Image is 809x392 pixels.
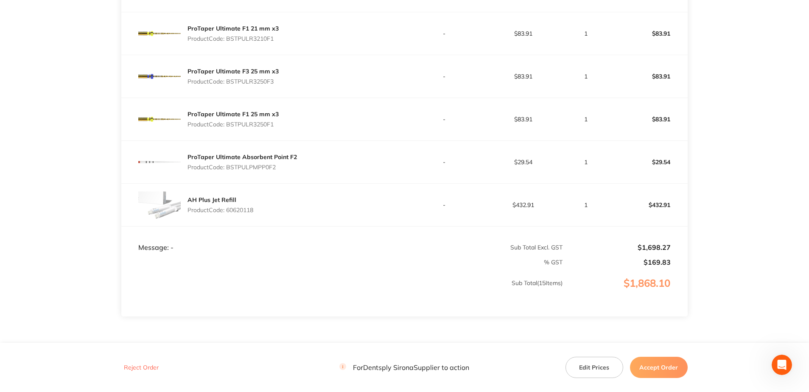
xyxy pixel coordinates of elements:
p: - [405,73,483,80]
p: Sub Total ( 15 Items) [122,280,563,303]
img: cnQwcG5vNA [138,12,181,55]
p: Product Code: BSTPULR3210F1 [188,35,279,42]
p: Product Code: BSTPULR3250F3 [188,78,279,85]
p: Product Code: BSTPULPMPP0F2 [188,164,297,171]
p: $83.91 [609,109,687,129]
p: $432.91 [484,202,563,208]
p: Product Code: 60620118 [188,207,253,213]
img: cDZoY2xpYg [138,184,181,226]
a: ProTaper Ultimate Absorbent Point F2 [188,153,297,161]
img: M3A3MDB1ag [138,98,181,140]
iframe: Intercom live chat [772,355,792,375]
button: Reject Order [121,364,161,372]
p: $1,868.10 [563,277,687,306]
p: 1 [563,116,608,123]
p: - [405,30,483,37]
p: $83.91 [609,66,687,87]
p: Product Code: BSTPULR3250F1 [188,121,279,128]
button: Accept Order [630,357,688,378]
p: $83.91 [484,30,563,37]
p: $432.91 [609,195,687,215]
p: For Dentsply Sirona Supplier to action [339,364,469,372]
p: % GST [122,259,563,266]
a: ProTaper Ultimate F1 21 mm x3 [188,25,279,32]
p: 1 [563,202,608,208]
img: Y2hibHJidQ [138,55,181,98]
img: amZvam1nMA [138,141,181,183]
a: ProTaper Ultimate F3 25 mm x3 [188,67,279,75]
p: $29.54 [484,159,563,165]
p: $29.54 [609,152,687,172]
p: - [405,202,483,208]
p: - [405,159,483,165]
td: Message: - [121,226,404,252]
p: $83.91 [609,23,687,44]
a: AH Plus Jet Refill [188,196,236,204]
p: $1,698.27 [563,244,671,251]
p: Sub Total Excl. GST [405,244,563,251]
p: $169.83 [563,258,671,266]
a: ProTaper Ultimate F1 25 mm x3 [188,110,279,118]
p: 1 [563,159,608,165]
p: $83.91 [484,73,563,80]
button: Edit Prices [565,357,623,378]
p: 1 [563,73,608,80]
p: - [405,116,483,123]
p: 1 [563,30,608,37]
p: $83.91 [484,116,563,123]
